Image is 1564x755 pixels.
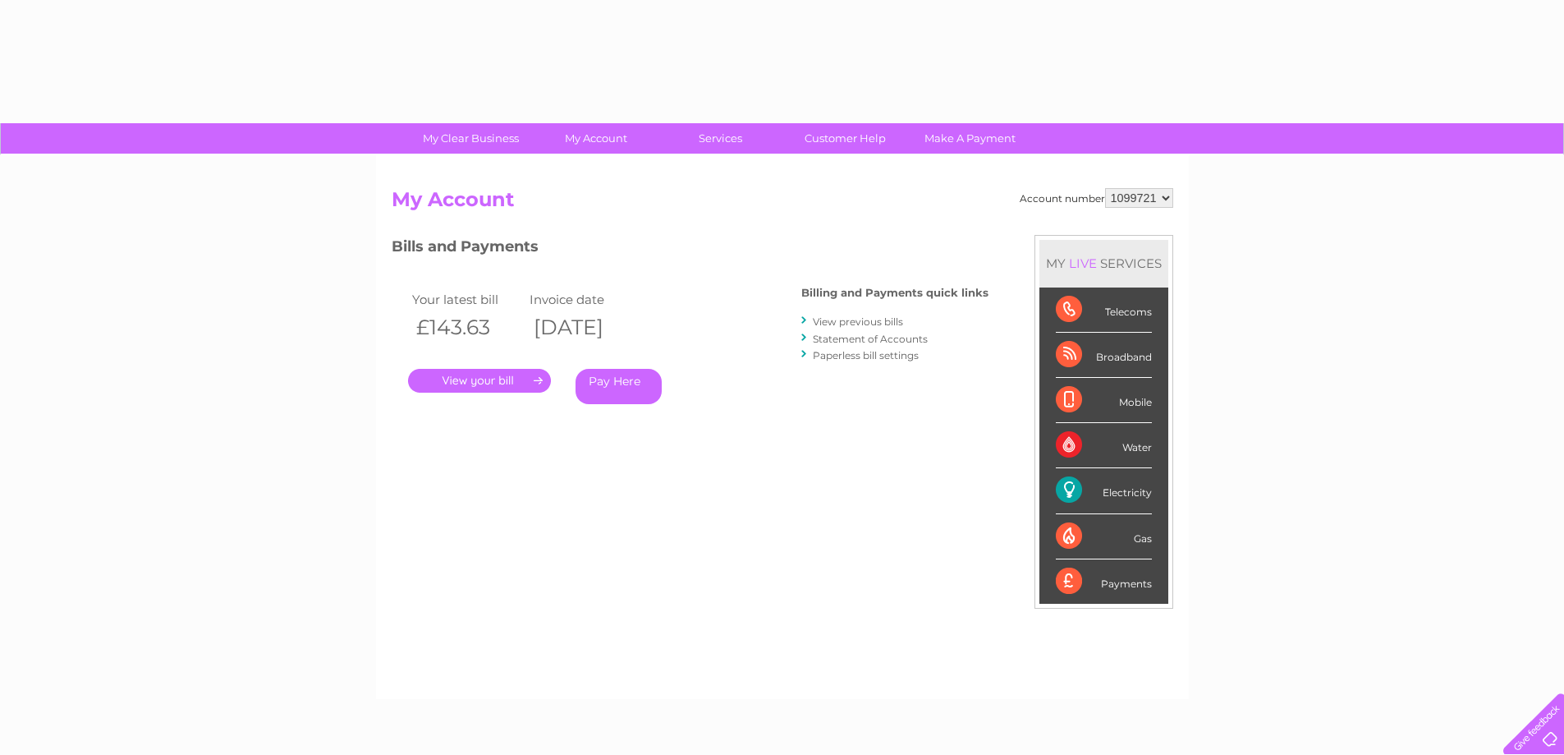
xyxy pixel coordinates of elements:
a: Pay Here [576,369,662,404]
td: Invoice date [525,288,644,311]
a: View previous bills [813,315,903,328]
h2: My Account [392,188,1173,219]
div: Electricity [1056,468,1152,513]
td: Your latest bill [408,288,526,311]
div: Telecoms [1056,288,1152,333]
div: Broadband [1056,333,1152,378]
div: LIVE [1066,256,1100,271]
a: Make A Payment [902,123,1038,154]
div: Mobile [1056,378,1152,423]
th: £143.63 [408,311,526,344]
h4: Billing and Payments quick links [801,287,988,299]
a: Statement of Accounts [813,333,928,345]
h3: Bills and Payments [392,235,988,264]
a: My Clear Business [403,123,539,154]
th: [DATE] [525,311,644,344]
div: Water [1056,423,1152,468]
a: . [408,369,551,393]
a: Paperless bill settings [813,349,919,361]
a: Services [653,123,788,154]
div: Gas [1056,514,1152,559]
div: MY SERVICES [1039,240,1168,287]
div: Payments [1056,559,1152,604]
a: Customer Help [777,123,913,154]
a: My Account [528,123,663,154]
div: Account number [1020,188,1173,208]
